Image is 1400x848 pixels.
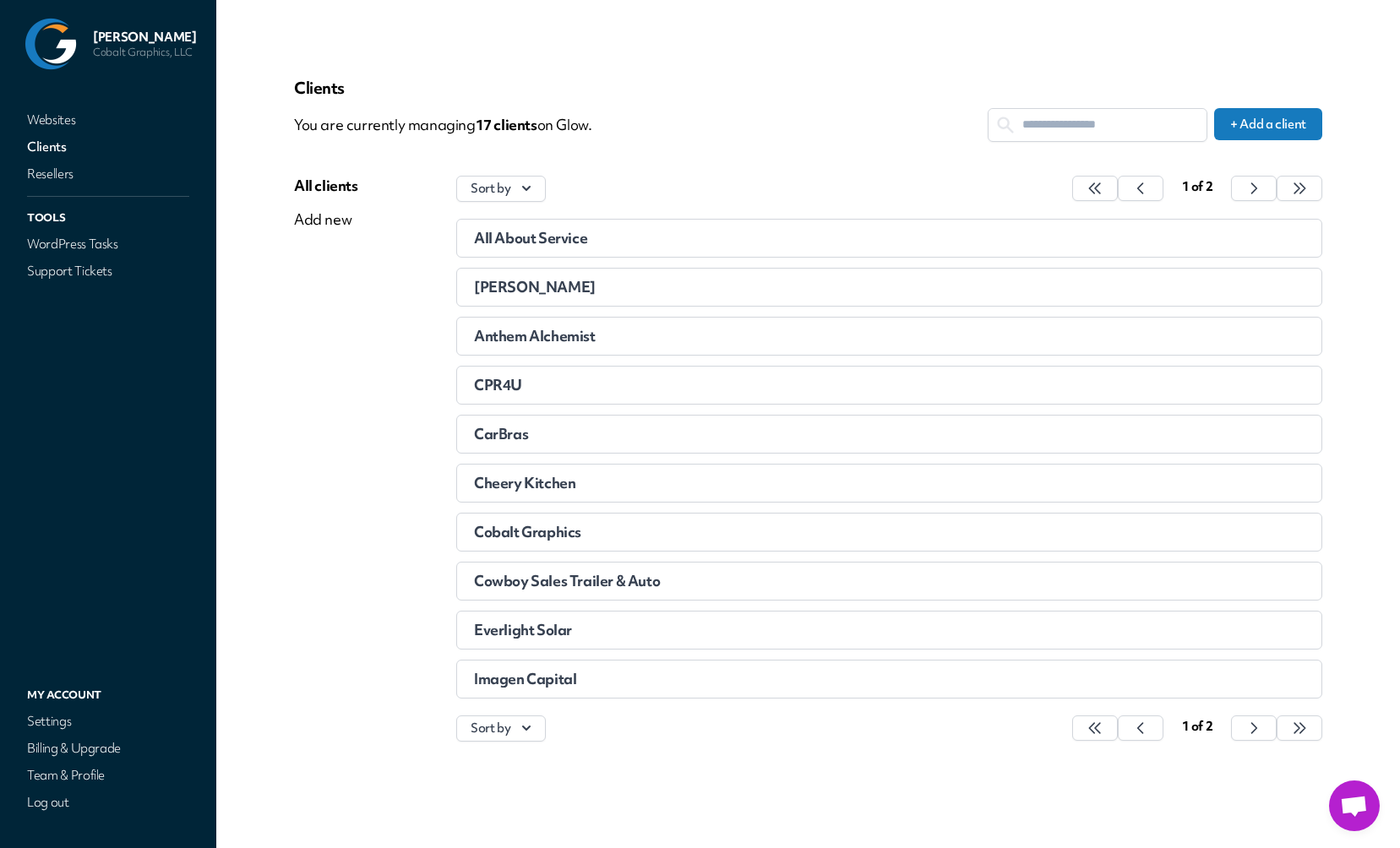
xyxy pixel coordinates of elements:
[474,375,522,394] span: CPR4U
[456,268,1322,307] a: [PERSON_NAME]
[456,611,1322,650] a: Everlight Solar
[476,115,537,134] span: 17 client
[24,162,193,186] a: Resellers
[474,424,528,443] span: CarBras
[456,176,546,202] button: Sort by
[24,764,193,787] a: Team & Profile
[474,473,575,492] span: Cheery Kitchen
[456,660,1322,699] a: Imagen Capital
[456,366,1322,405] a: CPR4U
[294,78,1322,98] p: Clients
[24,737,193,760] a: Billing & Upgrade
[24,232,193,256] a: WordPress Tasks
[24,135,193,159] a: Clients
[456,562,1322,601] a: Cowboy Sales Trailer & Auto
[294,176,358,196] div: All clients
[1214,108,1322,140] button: + Add a client
[474,277,596,296] span: [PERSON_NAME]
[24,684,193,706] p: My Account
[24,791,193,814] a: Log out
[93,29,196,46] p: [PERSON_NAME]
[24,259,193,283] a: Support Tickets
[24,108,193,132] a: Websites
[1182,178,1213,195] span: 1 of 2
[456,415,1322,454] a: CarBras
[1182,718,1213,735] span: 1 of 2
[93,46,196,59] p: Cobalt Graphics, LLC
[456,464,1322,503] a: Cheery Kitchen
[294,108,988,142] p: You are currently managing on Glow.
[474,522,581,541] span: Cobalt Graphics
[474,620,572,639] span: Everlight Solar
[474,669,576,688] span: Imagen Capital
[24,207,193,229] p: Tools
[474,228,587,247] span: All About Service
[531,115,537,134] span: s
[24,709,193,733] a: Settings
[456,219,1322,258] a: All About Service
[456,513,1322,552] a: Cobalt Graphics
[474,571,660,590] span: Cowboy Sales Trailer & Auto
[456,715,546,742] button: Sort by
[1329,780,1380,831] a: Open chat
[456,317,1322,356] a: Anthem Alchemist
[294,209,358,230] div: Add new
[474,326,596,345] span: Anthem Alchemist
